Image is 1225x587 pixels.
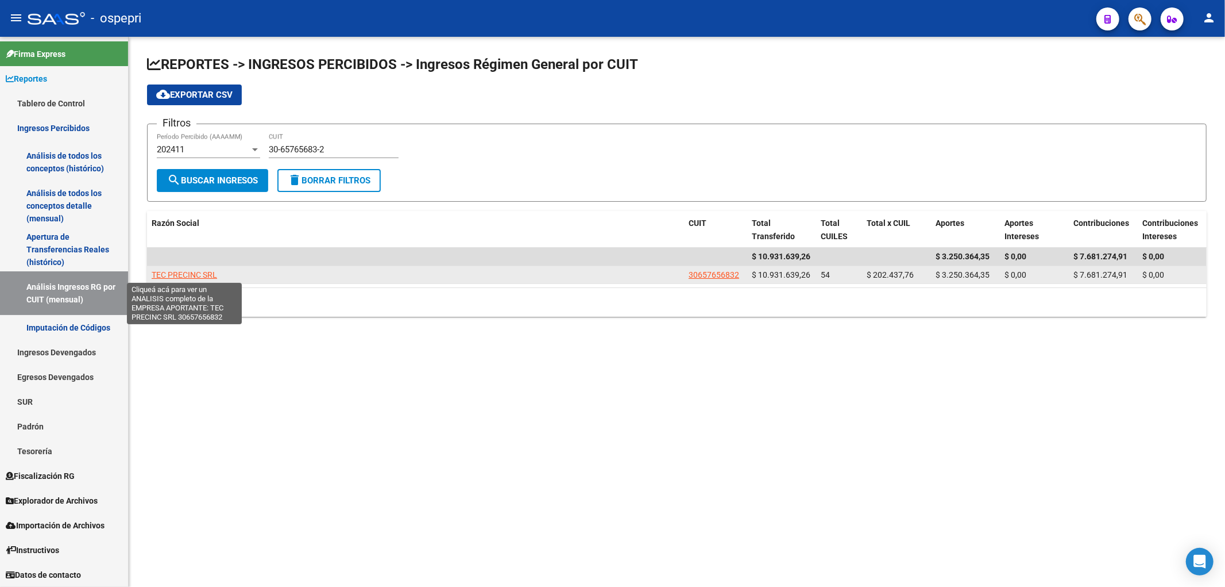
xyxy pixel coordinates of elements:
[91,6,141,31] span: - ospepri
[752,218,795,241] span: Total Transferido
[1069,211,1138,249] datatable-header-cell: Contribuciones
[9,11,23,25] mat-icon: menu
[152,218,199,228] span: Razón Social
[867,218,910,228] span: Total x CUIL
[689,218,706,228] span: CUIT
[147,85,242,105] button: Exportar CSV
[867,270,914,279] span: $ 202.437,76
[1073,218,1129,228] span: Contribuciones
[936,270,990,279] span: $ 3.250.364,35
[167,173,181,187] mat-icon: search
[752,270,810,279] span: $ 10.931.639,26
[288,175,370,186] span: Borrar Filtros
[147,56,638,72] span: REPORTES -> INGRESOS PERCIBIDOS -> Ingresos Régimen General por CUIT
[936,218,964,228] span: Aportes
[147,211,684,249] datatable-header-cell: Razón Social
[6,494,98,507] span: Explorador de Archivos
[862,211,931,249] datatable-header-cell: Total x CUIL
[936,252,990,261] span: $ 3.250.364,35
[6,569,81,581] span: Datos de contacto
[6,470,75,482] span: Fiscalización RG
[157,115,196,131] h3: Filtros
[288,173,302,187] mat-icon: delete
[752,252,810,261] span: $ 10.931.639,26
[1142,252,1164,261] span: $ 0,00
[931,211,1000,249] datatable-header-cell: Aportes
[1186,548,1214,576] div: Open Intercom Messenger
[167,175,258,186] span: Buscar Ingresos
[1004,270,1026,279] span: $ 0,00
[6,544,59,557] span: Instructivos
[1073,252,1127,261] span: $ 7.681.274,91
[747,211,816,249] datatable-header-cell: Total Transferido
[821,270,830,279] span: 54
[1202,11,1216,25] mat-icon: person
[1142,218,1198,241] span: Contribuciones Intereses
[1004,252,1026,261] span: $ 0,00
[157,144,184,155] span: 202411
[1138,211,1207,249] datatable-header-cell: Contribuciones Intereses
[156,90,233,100] span: Exportar CSV
[816,211,862,249] datatable-header-cell: Total CUILES
[6,48,65,60] span: Firma Express
[1000,211,1069,249] datatable-header-cell: Aportes Intereses
[277,169,381,192] button: Borrar Filtros
[1004,218,1039,241] span: Aportes Intereses
[6,519,105,532] span: Importación de Archivos
[157,169,268,192] button: Buscar Ingresos
[684,211,747,249] datatable-header-cell: CUIT
[821,218,848,241] span: Total CUILES
[1142,270,1164,279] span: $ 0,00
[152,270,217,279] span: TEC PRECINC SRL
[1073,270,1127,279] span: $ 7.681.274,91
[6,72,47,85] span: Reportes
[156,87,170,101] mat-icon: cloud_download
[689,270,739,279] span: 30657656832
